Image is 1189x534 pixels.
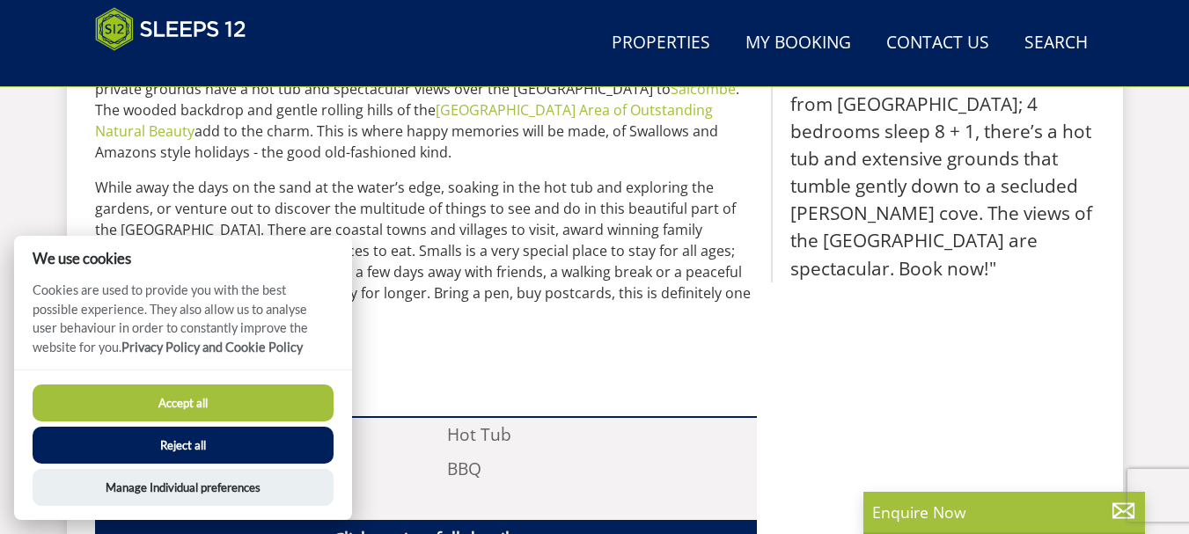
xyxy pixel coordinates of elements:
button: Manage Individual preferences [33,469,334,506]
li: BBQ [439,452,757,486]
li: Hot Tub [439,418,757,451]
p: Enquire Now [872,501,1136,523]
h2: We use cookies [14,250,352,267]
p: Cookies are used to provide you with the best possible experience. They also allow us to analyse ... [14,281,352,369]
a: Salcombe [671,79,736,99]
a: Privacy Policy and Cookie Policy [121,340,303,355]
img: Sleeps 12 [95,7,246,51]
a: Contact Us [879,24,996,63]
p: While away the days on the sand at the water’s edge, soaking in the hot tub and exploring the gar... [95,177,757,325]
a: My Booking [738,24,858,63]
button: Accept all [33,384,334,421]
p: Smalls is a luxury large group holiday house in with direct access to its own private area of bea... [95,36,757,163]
a: [GEOGRAPHIC_DATA] Area of Outstanding Natural Beauty [95,100,713,141]
button: Reject all [33,427,334,464]
iframe: Customer reviews powered by Trustpilot [86,62,271,77]
a: Search [1017,24,1095,63]
a: Properties [605,24,717,63]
